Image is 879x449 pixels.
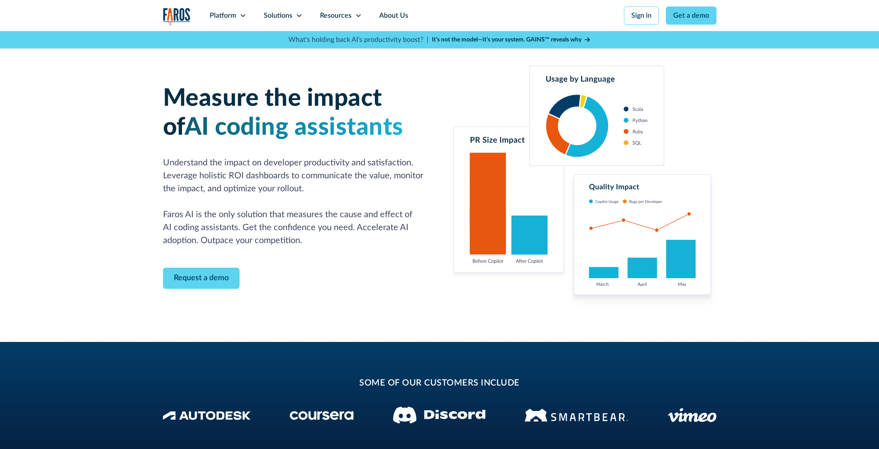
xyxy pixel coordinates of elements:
[264,10,292,21] div: Solutions
[210,10,236,21] div: Platform
[163,8,191,25] img: Logo of the analytics and reporting company Faros.
[163,268,240,289] a: Contact Modal
[320,10,352,21] div: Resources
[524,407,628,423] img: Smartbear Logo
[393,407,486,424] img: Discord logo
[432,37,582,43] strong: It’s not the model—it’s your system. GAINS™ reveals why
[290,411,354,420] img: Coursera Logo
[232,376,647,389] h2: some of our customers include
[432,35,591,44] a: It’s not the model—it’s your system. GAINS™ reveals why
[624,6,659,25] a: Sign in
[668,408,716,422] img: Vimeo logo
[163,156,429,247] p: Understand the impact on developer productivity and satisfaction. Leverage holistic ROI dashboard...
[163,411,251,420] img: Autodesk Logo
[163,8,191,25] a: home
[163,84,429,142] h1: Measure the impact of
[450,66,716,307] img: Charts tracking GitHub Copilot's usage and impact on velocity and quality
[185,115,403,139] span: AI coding assistants
[666,6,716,25] a: Get a demo
[288,35,428,45] p: What's holding back AI's productivity boost? |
